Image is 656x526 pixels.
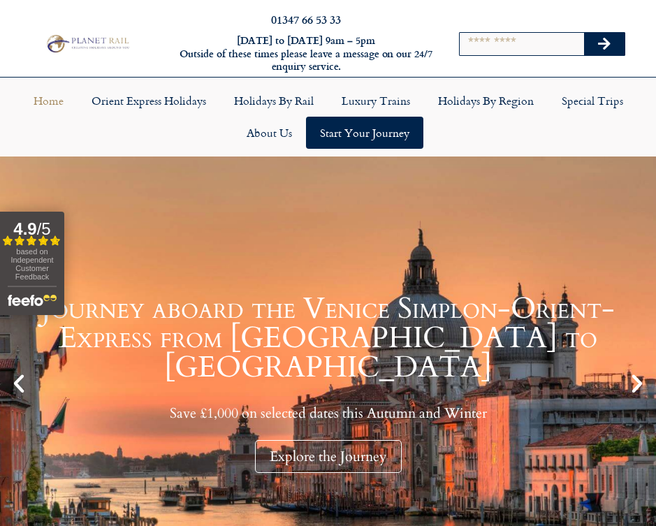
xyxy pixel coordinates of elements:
[255,440,402,473] div: Explore the Journey
[78,85,220,117] a: Orient Express Holidays
[625,372,649,395] div: Next slide
[35,404,621,422] p: Save £1,000 on selected dates this Autumn and Winter
[271,11,341,27] a: 01347 66 53 33
[233,117,306,149] a: About Us
[220,85,328,117] a: Holidays by Rail
[584,33,625,55] button: Search
[328,85,424,117] a: Luxury Trains
[306,117,423,149] a: Start your Journey
[43,33,132,54] img: Planet Rail Train Holidays Logo
[35,294,621,382] h1: Journey aboard the Venice Simplon-Orient-Express from [GEOGRAPHIC_DATA] to [GEOGRAPHIC_DATA]
[7,372,31,395] div: Previous slide
[424,85,548,117] a: Holidays by Region
[548,85,637,117] a: Special Trips
[20,85,78,117] a: Home
[7,85,649,149] nav: Menu
[178,34,434,73] h6: [DATE] to [DATE] 9am – 5pm Outside of these times please leave a message on our 24/7 enquiry serv...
